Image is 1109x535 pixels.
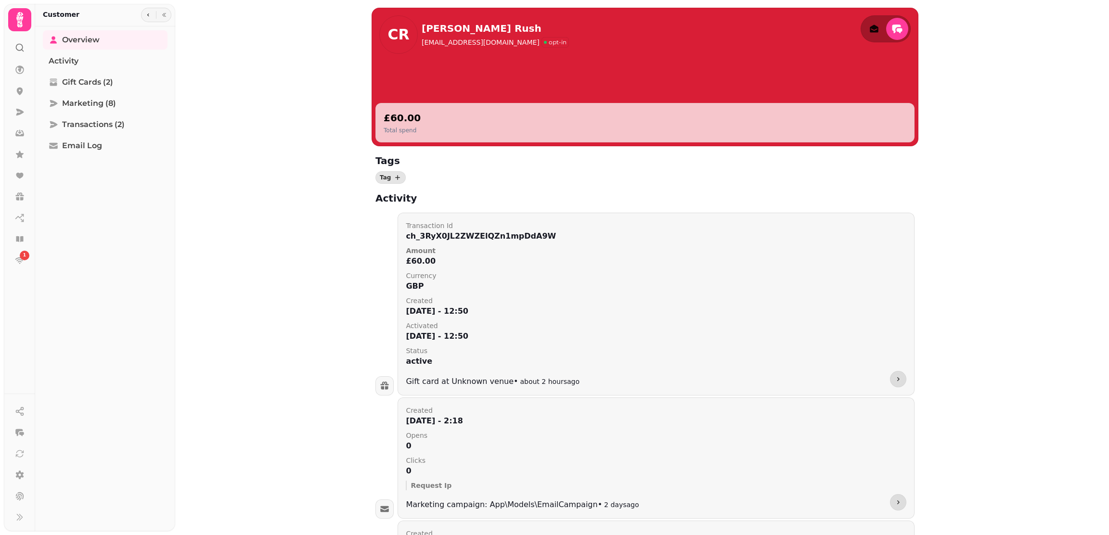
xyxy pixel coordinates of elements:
span: Tag [380,175,391,180]
time: about 2 hours ago [520,378,580,385]
h2: Tags [375,154,560,167]
button: reply [886,18,908,40]
p: opens [406,431,906,440]
button: Tag [375,171,406,184]
p: clicks [406,456,906,465]
a: Marketing (8) [43,94,168,113]
h2: Activity [375,191,560,205]
p: status [406,346,906,356]
p: £60.00 [406,255,906,267]
span: Email Log [62,140,102,152]
span: Overview [62,34,100,46]
p: amount [406,246,906,255]
span: 1 [23,252,26,259]
p: active [406,356,906,367]
p: created [406,406,906,415]
a: Transactions (2) [43,115,168,134]
time: 2 days ago [604,501,639,509]
p: Marketing campaign: App\Models\EmailCampaign • [406,499,602,510]
p: 0 [406,465,906,477]
nav: Tabs [35,26,175,531]
p: ch_3RyX0JL2ZWZElQZn1mpDdA9W [406,230,906,242]
p: 0 [406,440,906,452]
h2: [PERSON_NAME] Rush [422,22,569,35]
h2: £60.00 [384,111,421,125]
a: Email Log [43,136,168,155]
p: request ip [411,481,906,490]
p: GBP [406,280,906,292]
p: currency [406,271,906,280]
p: [DATE] - 12:50 [406,331,906,342]
a: Activity [43,51,168,71]
span: Transactions (2) [62,119,125,130]
p: opt-in [549,38,567,46]
p: activated [406,321,906,331]
a: 1 [10,251,29,270]
span: Activity [49,55,78,67]
p: [DATE] - 2:18 [406,415,906,427]
p: Gift card at Unknown venue • [406,376,518,387]
a: Gift Cards (2) [43,73,168,92]
p: [DATE] - 12:50 [406,306,906,317]
h2: Customer [43,10,79,19]
p: transaction id [406,221,906,230]
p: [EMAIL_ADDRESS][DOMAIN_NAME] [422,38,540,47]
span: CR [387,27,409,42]
span: Gift Cards (2) [62,76,113,88]
p: Total spend [384,127,421,134]
span: Marketing (8) [62,98,116,109]
p: created [406,296,906,306]
a: Overview [43,30,168,50]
